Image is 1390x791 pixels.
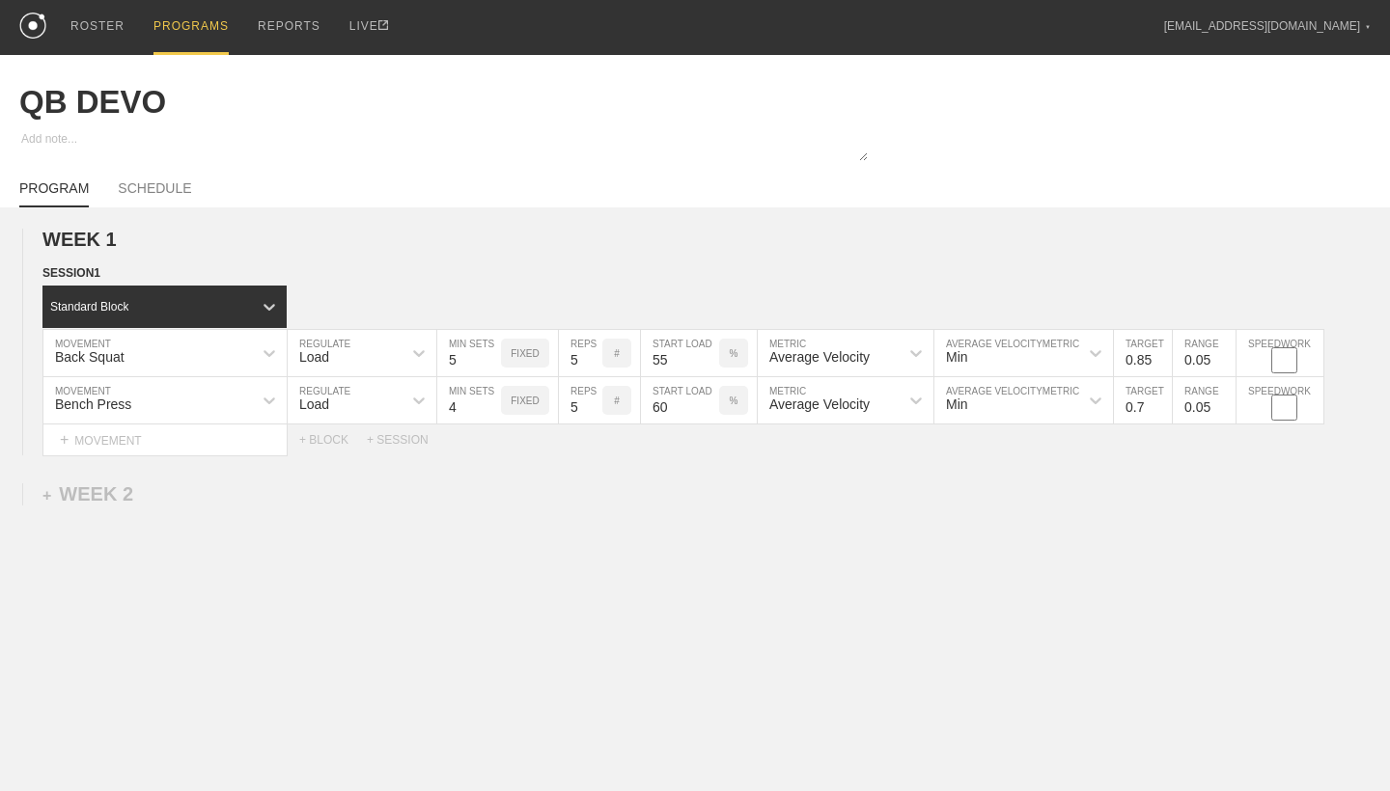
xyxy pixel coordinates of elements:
[511,348,539,359] p: FIXED
[42,266,100,280] span: SESSION 1
[55,349,125,365] div: Back Squat
[19,13,46,39] img: logo
[42,487,51,504] span: +
[118,180,191,205] a: SCHEDULE
[55,396,131,412] div: Bench Press
[769,396,870,412] div: Average Velocity
[730,348,738,359] p: %
[511,395,539,406] p: FIXED
[641,377,719,423] input: Any
[42,229,117,250] span: WEEK 1
[50,300,128,314] div: Standard Block
[42,483,133,505] div: WEEK 2
[42,424,288,456] div: MOVEMENT
[946,396,968,412] div: Min
[1293,698,1390,791] iframe: Chat Widget
[769,349,870,365] div: Average Velocity
[299,349,329,365] div: Load
[1365,21,1371,33] div: ▼
[614,348,620,359] p: #
[299,396,329,412] div: Load
[946,349,968,365] div: Min
[19,180,89,207] a: PROGRAM
[641,330,719,376] input: Any
[730,395,738,406] p: %
[60,431,69,448] span: +
[614,395,620,406] p: #
[367,433,444,447] div: + SESSION
[299,433,367,447] div: + BLOCK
